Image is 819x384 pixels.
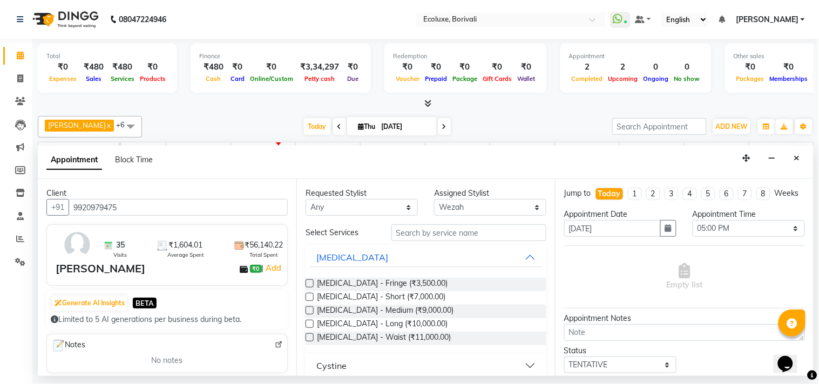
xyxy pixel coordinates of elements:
[304,118,331,135] span: Today
[606,61,641,73] div: 2
[317,318,448,332] span: [MEDICAL_DATA] - Long (₹10,000.00)
[46,61,79,73] div: ₹0
[749,145,788,160] a: 10:00 PM
[166,145,200,160] a: 1:00 PM
[641,61,672,73] div: 0
[310,356,542,375] button: Cystine
[422,61,450,73] div: ₹0
[79,61,108,73] div: ₹480
[119,4,166,35] b: 08047224946
[738,188,752,200] li: 7
[422,75,450,83] span: Prepaid
[555,145,589,160] a: 7:00 PM
[393,75,422,83] span: Voucher
[317,291,445,305] span: [MEDICAL_DATA] - Short (₹7,000.00)
[317,305,454,318] span: [MEDICAL_DATA] - Medium (₹9,000.00)
[249,251,278,259] span: Total Spent
[250,265,261,273] span: ₹0
[264,262,283,275] a: Add
[169,239,203,251] span: ₹1,604.01
[344,75,361,83] span: Due
[46,199,69,216] button: +91
[133,298,157,308] span: BETA
[756,188,770,200] li: 8
[316,251,388,264] div: [MEDICAL_DATA]
[628,188,642,200] li: 1
[736,14,798,25] span: [PERSON_NAME]
[361,145,395,160] a: 4:00 PM
[310,248,542,267] button: [MEDICAL_DATA]
[116,120,133,129] span: +6
[434,188,546,199] div: Assigned Stylist
[247,75,296,83] span: Online/Custom
[62,229,93,260] img: avatar
[247,61,296,73] div: ₹0
[108,61,137,73] div: ₹480
[245,239,283,251] span: ₹56,140.22
[606,75,641,83] span: Upcoming
[490,145,524,160] a: 6:00 PM
[569,52,703,61] div: Appointment
[713,119,750,134] button: ADD NEW
[378,119,432,135] input: 2025-09-04
[108,75,137,83] span: Services
[515,61,538,73] div: ₹0
[262,262,283,275] span: |
[296,61,343,73] div: ₹3,34,297
[672,75,703,83] span: No show
[56,260,145,277] div: [PERSON_NAME]
[137,75,168,83] span: Products
[46,150,102,170] span: Appointment
[46,52,168,61] div: Total
[450,75,480,83] span: Package
[51,339,85,353] span: Notes
[564,345,676,356] div: Status
[48,121,106,129] span: [PERSON_NAME]
[716,122,748,131] span: ADD NEW
[425,145,459,160] a: 5:00 PM
[667,263,703,291] span: Empty list
[317,278,448,291] span: [MEDICAL_DATA] - Fringe (₹3,500.00)
[297,227,383,238] div: Select Services
[564,188,591,199] div: Jump to
[228,61,247,73] div: ₹0
[665,188,679,200] li: 3
[767,75,811,83] span: Memberships
[393,61,422,73] div: ₹0
[480,61,515,73] div: ₹0
[672,61,703,73] div: 0
[393,52,538,61] div: Redemption
[734,75,767,83] span: Packages
[774,341,808,373] iframe: chat widget
[316,359,347,372] div: Cystine
[46,75,79,83] span: Expenses
[113,251,127,259] span: Visits
[306,188,418,199] div: Requested Stylist
[116,239,125,251] span: 35
[775,188,799,199] div: Weeks
[767,61,811,73] div: ₹0
[789,150,805,167] button: Close
[302,75,337,83] span: Petty cash
[515,75,538,83] span: Wallet
[228,75,247,83] span: Card
[612,118,707,135] input: Search Appointment
[28,4,101,35] img: logo
[46,188,288,199] div: Client
[685,145,719,160] a: 9:00 PM
[569,75,606,83] span: Completed
[199,52,362,61] div: Finance
[83,75,104,83] span: Sales
[52,296,127,311] button: Generate AI Insights
[204,75,224,83] span: Cash
[701,188,715,200] li: 5
[598,188,621,200] div: Today
[450,61,480,73] div: ₹0
[317,332,451,345] span: [MEDICAL_DATA] - Waist (₹11,000.00)
[231,145,265,160] a: 2:00 PM
[564,209,676,220] div: Appointment Date
[51,314,283,325] div: Limited to 5 AI generations per business during beta.
[167,251,204,259] span: Average Spent
[564,220,661,237] input: yyyy-mm-dd
[620,145,654,160] a: 8:00 PM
